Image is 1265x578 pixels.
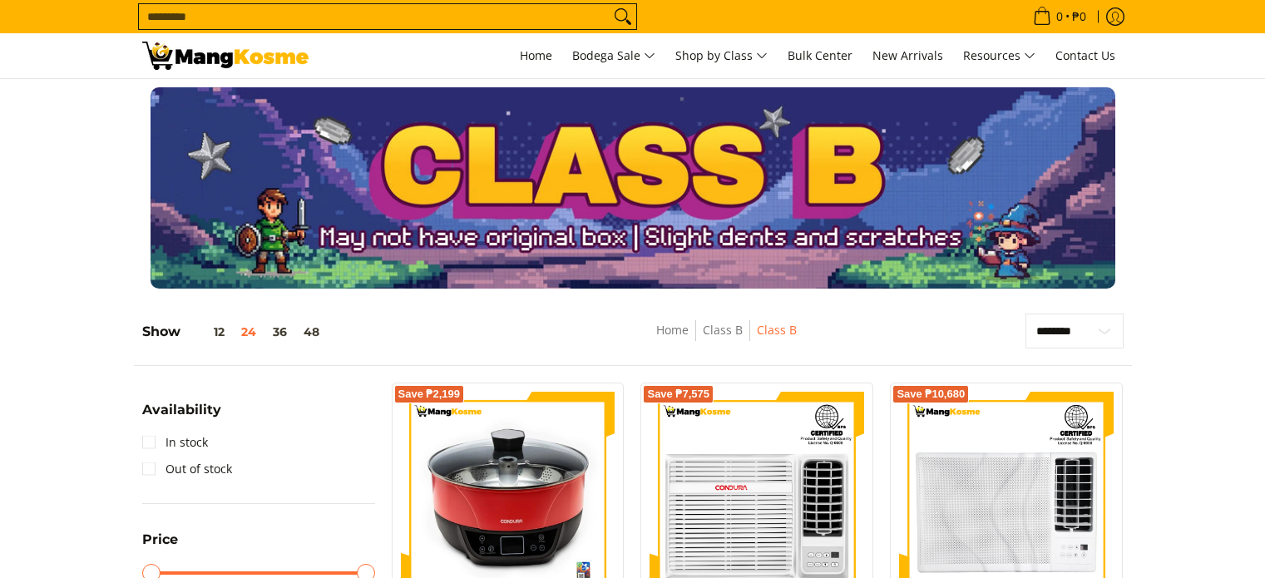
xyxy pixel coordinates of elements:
span: Class B [757,320,797,341]
span: Save ₱7,575 [647,389,709,399]
a: New Arrivals [864,33,951,78]
span: Save ₱2,199 [398,389,461,399]
summary: Open [142,403,221,429]
img: Class B Class B | Page 2 | Mang Kosme [142,42,309,70]
a: In stock [142,429,208,456]
button: 24 [233,325,264,338]
a: Bulk Center [779,33,861,78]
button: 12 [180,325,233,338]
span: ₱0 [1070,11,1089,22]
a: Contact Us [1047,33,1124,78]
button: Search [610,4,636,29]
span: 0 [1054,11,1065,22]
span: Contact Us [1055,47,1115,63]
nav: Main Menu [325,33,1124,78]
span: • [1028,7,1091,26]
span: Shop by Class [675,46,768,67]
nav: Breadcrumbs [540,320,912,358]
a: Out of stock [142,456,232,482]
h5: Show [142,324,328,340]
a: Home [656,322,689,338]
span: Price [142,533,178,546]
span: Bodega Sale [572,46,655,67]
summary: Open [142,533,178,559]
a: Home [511,33,561,78]
span: Save ₱10,680 [897,389,965,399]
a: Shop by Class [667,33,776,78]
span: Resources [963,46,1035,67]
a: Class B [703,322,743,338]
span: Home [520,47,552,63]
button: 48 [295,325,328,338]
button: 36 [264,325,295,338]
a: Bodega Sale [564,33,664,78]
span: New Arrivals [872,47,943,63]
span: Bulk Center [788,47,852,63]
span: Availability [142,403,221,417]
a: Resources [955,33,1044,78]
